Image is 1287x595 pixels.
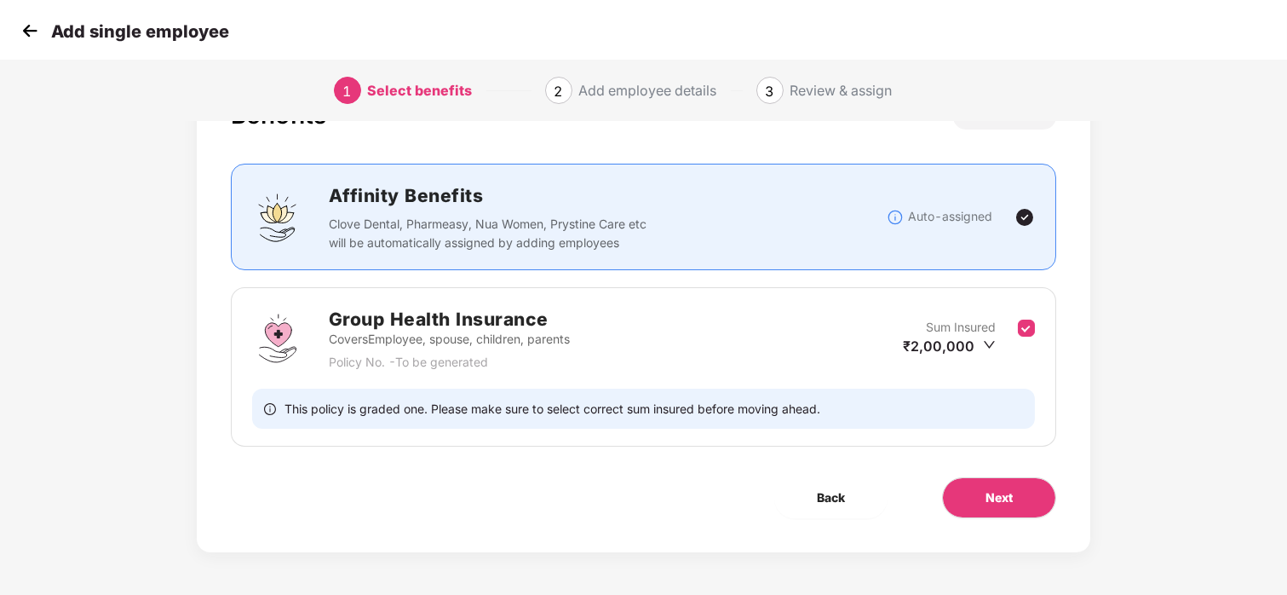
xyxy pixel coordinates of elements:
[985,488,1013,507] span: Next
[554,83,563,100] span: 2
[343,83,352,100] span: 1
[817,488,845,507] span: Back
[368,77,473,104] div: Select benefits
[264,401,276,417] span: info-circle
[926,318,996,337] p: Sum Insured
[903,337,996,355] div: ₹2,00,000
[51,21,229,42] p: Add single employee
[329,182,887,210] h2: Affinity Benefits
[887,209,904,226] img: svg+xml;base64,PHN2ZyBpZD0iSW5mb18tXzMyeDMyIiBkYXRhLW5hbWU9IkluZm8gLSAzMngzMiIgeG1sbnM9Imh0dHA6Ly...
[329,353,570,372] p: Policy No. - To be generated
[252,313,303,364] img: svg+xml;base64,PHN2ZyBpZD0iR3JvdXBfSGVhbHRoX0luc3VyYW5jZSIgZGF0YS1uYW1lPSJHcm91cCBIZWFsdGggSW5zdX...
[329,305,570,333] h2: Group Health Insurance
[579,77,717,104] div: Add employee details
[942,477,1056,518] button: Next
[17,18,43,43] img: svg+xml;base64,PHN2ZyB4bWxucz0iaHR0cDovL3d3dy53My5vcmcvMjAwMC9zdmciIHdpZHRoPSIzMCIgaGVpZ2h0PSIzMC...
[983,338,996,351] span: down
[908,207,992,226] p: Auto-assigned
[284,401,820,417] span: This policy is graded one. Please make sure to select correct sum insured before moving ahead.
[329,330,570,349] p: Covers Employee, spouse, children, parents
[252,192,303,243] img: svg+xml;base64,PHN2ZyBpZD0iQWZmaW5pdHlfQmVuZWZpdHMiIGRhdGEtbmFtZT0iQWZmaW5pdHkgQmVuZWZpdHMiIHhtbG...
[1014,207,1035,228] img: svg+xml;base64,PHN2ZyBpZD0iVGljay0yNHgyNCIgeG1sbnM9Imh0dHA6Ly93d3cudzMub3JnLzIwMDAvc3ZnIiB3aWR0aD...
[774,477,888,518] button: Back
[790,77,893,104] div: Review & assign
[329,215,664,252] p: Clove Dental, Pharmeasy, Nua Women, Prystine Care etc will be automatically assigned by adding em...
[766,83,774,100] span: 3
